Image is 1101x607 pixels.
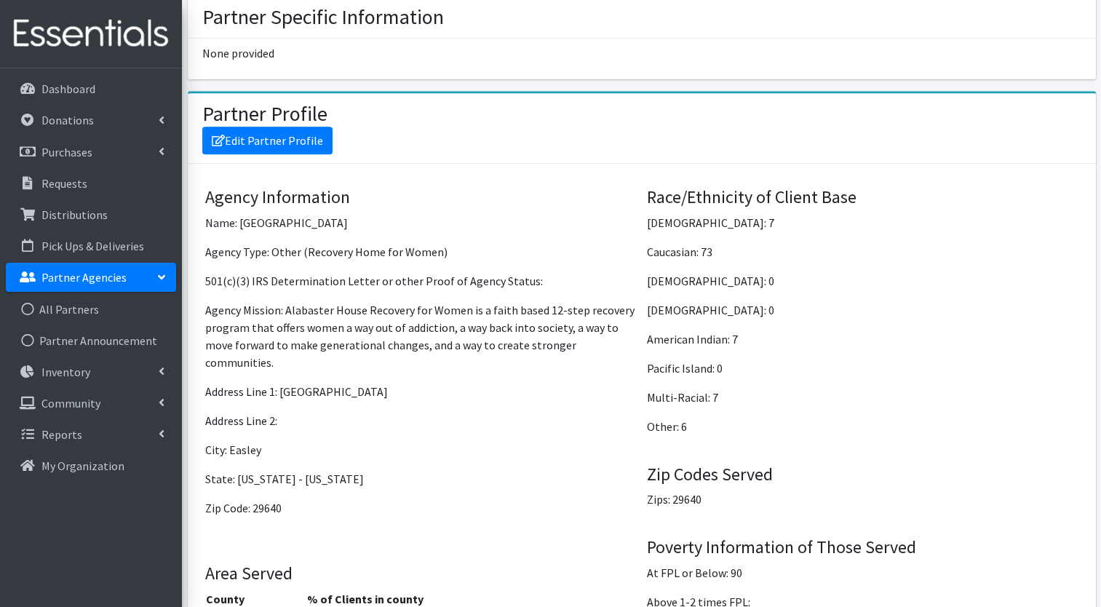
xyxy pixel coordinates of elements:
p: Address Line 2: [205,412,636,429]
h4: Poverty Information of Those Served [647,537,1078,558]
p: City: Easley [205,441,636,459]
a: Reports [6,420,176,449]
p: Inventory [41,365,90,379]
p: [DEMOGRAPHIC_DATA]: 0 [647,272,1078,290]
p: Purchases [41,145,92,159]
p: Dashboard [41,82,95,96]
p: Distributions [41,207,108,222]
p: At FPL or Below: 90 [647,564,1078,582]
p: American Indian: 7 [647,330,1078,348]
p: State: [US_STATE] - [US_STATE] [205,470,636,488]
p: Agency Mission: Alabaster House Recovery for Women is a faith based 12-step recovery program that... [205,301,636,371]
h4: Race/Ethnicity of Client Base [647,187,1078,208]
h4: Agency Information [205,187,636,208]
p: [DEMOGRAPHIC_DATA]: 0 [647,301,1078,319]
p: Reports [41,427,82,442]
p: [DEMOGRAPHIC_DATA]: 7 [647,214,1078,231]
p: Name: [GEOGRAPHIC_DATA] [205,214,636,231]
h2: Partner Specific Information [202,5,444,30]
p: Address Line 1: [GEOGRAPHIC_DATA] [205,383,636,400]
p: Other: 6 [647,418,1078,435]
p: Pick Ups & Deliveries [41,239,144,253]
a: Community [6,389,176,418]
p: Partner Agencies [41,270,127,285]
a: Donations [6,106,176,135]
a: Partner Agencies [6,263,176,292]
a: Pick Ups & Deliveries [6,231,176,261]
p: Caucasian: 73 [647,243,1078,261]
a: All Partners [6,295,176,324]
a: Inventory [6,357,176,386]
h4: Area Served [205,563,636,584]
p: Pacific Island: 0 [647,360,1078,377]
p: Multi-Racial: 7 [647,389,1078,406]
h2: Partner Profile [202,102,327,127]
a: Distributions [6,200,176,229]
a: Edit Partner Profile [202,127,333,154]
a: Partner Announcement [6,326,176,355]
p: Agency Type: Other (Recovery Home for Women) [205,243,636,261]
p: None provided [202,44,1081,62]
a: Dashboard [6,74,176,103]
p: Donations [41,113,94,127]
p: Requests [41,176,87,191]
p: 501(c)(3) IRS Determination Letter or other Proof of Agency Status: [205,272,636,290]
a: Purchases [6,138,176,167]
img: HumanEssentials [6,9,176,58]
p: My Organization [41,459,124,473]
p: Community [41,396,100,410]
p: Zips: 29640 [647,491,1078,508]
a: My Organization [6,451,176,480]
a: Requests [6,169,176,198]
p: Zip Code: 29640 [205,499,636,517]
h4: Zip Codes Served [647,464,1078,485]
